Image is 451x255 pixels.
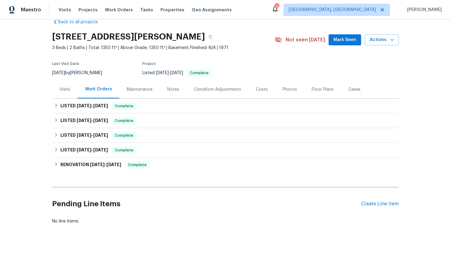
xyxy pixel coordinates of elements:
[348,86,360,93] div: Cases
[365,34,399,46] button: Actions
[77,104,108,108] span: -
[194,86,241,93] div: Condition Adjustments
[286,37,325,43] span: Not seen [DATE]
[93,133,108,137] span: [DATE]
[77,104,91,108] span: [DATE]
[125,162,149,168] span: Complete
[52,19,111,25] a: Back to all projects
[112,132,136,139] span: Complete
[140,8,153,12] span: Tasks
[21,7,41,13] span: Maestro
[142,62,156,66] span: Project
[106,162,121,167] span: [DATE]
[167,86,179,93] div: Notes
[52,128,399,143] div: LISTED [DATE]-[DATE]Complete
[370,36,394,44] span: Actions
[77,133,91,137] span: [DATE]
[90,162,105,167] span: [DATE]
[52,158,399,172] div: RENOVATION [DATE]-[DATE]Complete
[112,118,136,124] span: Complete
[52,143,399,158] div: LISTED [DATE]-[DATE]Complete
[93,118,108,123] span: [DATE]
[333,36,356,44] span: Mark Seen
[60,161,121,169] h6: RENOVATION
[77,118,91,123] span: [DATE]
[52,62,79,66] span: Last Visit Date
[77,118,108,123] span: -
[77,148,108,152] span: -
[156,71,183,75] span: -
[52,34,205,40] h2: [STREET_ADDRESS][PERSON_NAME]
[52,113,399,128] div: LISTED [DATE]-[DATE]Complete
[283,86,297,93] div: Photos
[60,117,108,124] h6: LISTED
[156,71,169,75] span: [DATE]
[289,7,376,13] span: [GEOGRAPHIC_DATA], [GEOGRAPHIC_DATA]
[170,71,183,75] span: [DATE]
[60,147,108,154] h6: LISTED
[275,4,279,10] div: 1
[90,162,121,167] span: -
[127,86,152,93] div: Maintenance
[192,7,232,13] span: Geo Assignments
[105,7,133,13] span: Work Orders
[85,86,112,92] div: Work Orders
[361,201,399,207] div: Create Line Item
[405,7,442,13] span: [PERSON_NAME]
[52,69,110,77] div: by [PERSON_NAME]
[60,86,70,93] div: Visits
[60,102,108,110] h6: LISTED
[93,104,108,108] span: [DATE]
[77,148,91,152] span: [DATE]
[256,86,268,93] div: Costs
[59,7,71,13] span: Visits
[93,148,108,152] span: [DATE]
[52,45,275,51] span: 3 Beds | 2 Baths | Total: 1350 ft² | Above Grade: 1350 ft² | Basement Finished: N/A | 1971
[187,71,211,75] span: Complete
[112,147,136,153] span: Complete
[79,7,98,13] span: Projects
[52,71,65,75] span: [DATE]
[329,34,361,46] button: Mark Seen
[112,103,136,109] span: Complete
[52,218,399,224] div: No line items.
[60,132,108,139] h6: LISTED
[52,190,361,218] h2: Pending Line Items
[52,99,399,113] div: LISTED [DATE]-[DATE]Complete
[77,133,108,137] span: -
[312,86,333,93] div: Floor Plans
[160,7,184,13] span: Properties
[142,71,212,75] span: Listed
